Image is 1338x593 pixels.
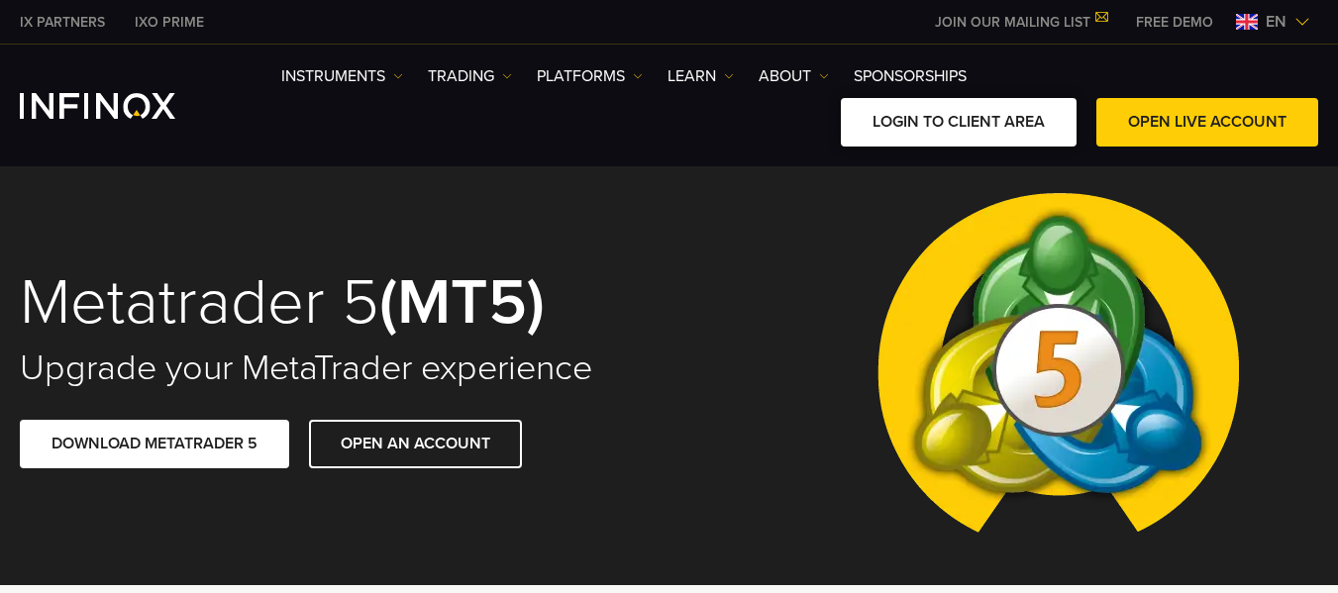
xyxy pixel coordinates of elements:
[537,64,643,88] a: PLATFORMS
[5,12,120,33] a: INFINOX
[854,64,967,88] a: SPONSORSHIPS
[841,98,1077,147] a: LOGIN TO CLIENT AREA
[20,93,222,119] a: INFINOX Logo
[20,269,643,337] h1: Metatrader 5
[379,263,545,342] strong: (MT5)
[1121,12,1228,33] a: INFINOX MENU
[759,64,829,88] a: ABOUT
[862,151,1255,585] img: Meta Trader 5
[1096,98,1318,147] a: OPEN LIVE ACCOUNT
[668,64,734,88] a: Learn
[1258,10,1294,34] span: en
[120,12,219,33] a: INFINOX
[428,64,512,88] a: TRADING
[20,420,289,468] a: DOWNLOAD METATRADER 5
[20,346,643,390] h2: Upgrade your MetaTrader experience
[920,14,1121,31] a: JOIN OUR MAILING LIST
[281,64,403,88] a: Instruments
[309,420,522,468] a: OPEN AN ACCOUNT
